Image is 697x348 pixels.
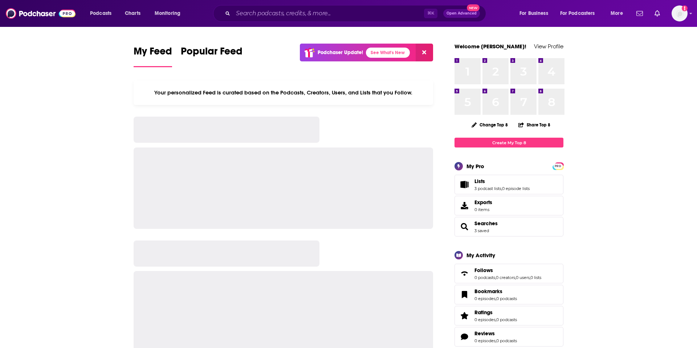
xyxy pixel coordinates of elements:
[455,217,563,236] span: Searches
[466,252,495,259] div: My Activity
[672,5,688,21] button: Show profile menu
[455,327,563,347] span: Reviews
[155,8,180,19] span: Monitoring
[501,186,502,191] span: ,
[474,275,495,280] a: 0 podcasts
[496,317,517,322] a: 0 podcasts
[366,48,410,58] a: See What's New
[474,220,498,227] a: Searches
[496,296,517,301] a: 0 podcasts
[467,120,512,129] button: Change Top 8
[220,5,493,22] div: Search podcasts, credits, & more...
[516,275,530,280] a: 0 users
[611,8,623,19] span: More
[443,9,480,18] button: Open AdvancedNew
[85,8,121,19] button: open menu
[672,5,688,21] img: User Profile
[474,330,495,337] span: Reviews
[633,7,646,20] a: Show notifications dropdown
[474,199,492,206] span: Exports
[474,186,501,191] a: 3 podcast lists
[606,8,632,19] button: open menu
[447,12,477,15] span: Open Advanced
[474,228,489,233] a: 3 saved
[496,275,515,280] a: 0 creators
[457,222,472,232] a: Searches
[134,45,172,62] span: My Feed
[534,43,563,50] a: View Profile
[150,8,190,19] button: open menu
[514,8,557,19] button: open menu
[518,118,551,132] button: Share Top 8
[6,7,76,20] img: Podchaser - Follow, Share and Rate Podcasts
[554,163,562,169] a: PRO
[455,264,563,283] span: Follows
[495,275,496,280] span: ,
[474,207,492,212] span: 0 items
[555,8,606,19] button: open menu
[474,267,541,274] a: Follows
[457,268,472,279] a: Follows
[233,8,424,19] input: Search podcasts, credits, & more...
[455,306,563,325] span: Ratings
[474,330,517,337] a: Reviews
[467,4,480,11] span: New
[181,45,242,62] span: Popular Feed
[560,8,595,19] span: For Podcasters
[672,5,688,21] span: Logged in as tnzgift615
[125,8,140,19] span: Charts
[474,267,493,274] span: Follows
[554,163,562,169] span: PRO
[530,275,541,280] a: 0 lists
[474,309,517,316] a: Ratings
[457,332,472,342] a: Reviews
[181,45,242,67] a: Popular Feed
[457,201,472,211] span: Exports
[120,8,145,19] a: Charts
[457,311,472,321] a: Ratings
[455,138,563,147] a: Create My Top 8
[502,186,530,191] a: 0 episode lists
[134,80,433,105] div: Your personalized Feed is curated based on the Podcasts, Creators, Users, and Lists that you Follow.
[474,288,502,295] span: Bookmarks
[455,196,563,215] a: Exports
[455,175,563,194] span: Lists
[455,43,526,50] a: Welcome [PERSON_NAME]!
[496,338,517,343] a: 0 podcasts
[519,8,548,19] span: For Business
[318,49,363,56] p: Podchaser Update!
[424,9,437,18] span: ⌘ K
[474,317,496,322] a: 0 episodes
[515,275,516,280] span: ,
[474,288,517,295] a: Bookmarks
[474,178,485,185] span: Lists
[455,285,563,304] span: Bookmarks
[90,8,111,19] span: Podcasts
[474,338,496,343] a: 0 episodes
[466,163,484,170] div: My Pro
[134,45,172,67] a: My Feed
[457,290,472,300] a: Bookmarks
[474,296,496,301] a: 0 episodes
[474,309,493,316] span: Ratings
[457,179,472,190] a: Lists
[682,5,688,11] svg: Add a profile image
[474,178,530,185] a: Lists
[652,7,663,20] a: Show notifications dropdown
